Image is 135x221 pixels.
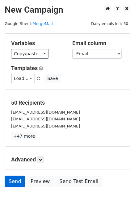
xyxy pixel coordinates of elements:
[55,176,102,187] a: Send Test Email
[5,5,130,15] h2: New Campaign
[32,21,53,26] a: MergeMail
[11,124,80,128] small: [EMAIL_ADDRESS][DOMAIN_NAME]
[72,40,124,47] h5: Email column
[5,176,25,187] a: Send
[11,110,80,115] small: [EMAIL_ADDRESS][DOMAIN_NAME]
[11,74,35,83] a: Load...
[11,156,124,163] h5: Advanced
[11,117,80,121] small: [EMAIL_ADDRESS][DOMAIN_NAME]
[11,49,49,59] a: Copy/paste...
[11,65,38,71] a: Templates
[5,21,53,26] small: Google Sheet:
[11,40,63,47] h5: Variables
[27,176,54,187] a: Preview
[44,74,61,83] button: Save
[89,21,130,26] a: Daily emails left: 50
[11,132,37,140] a: +47 more
[89,20,130,27] span: Daily emails left: 50
[11,99,124,106] h5: 50 Recipients
[104,191,135,221] iframe: Chat Widget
